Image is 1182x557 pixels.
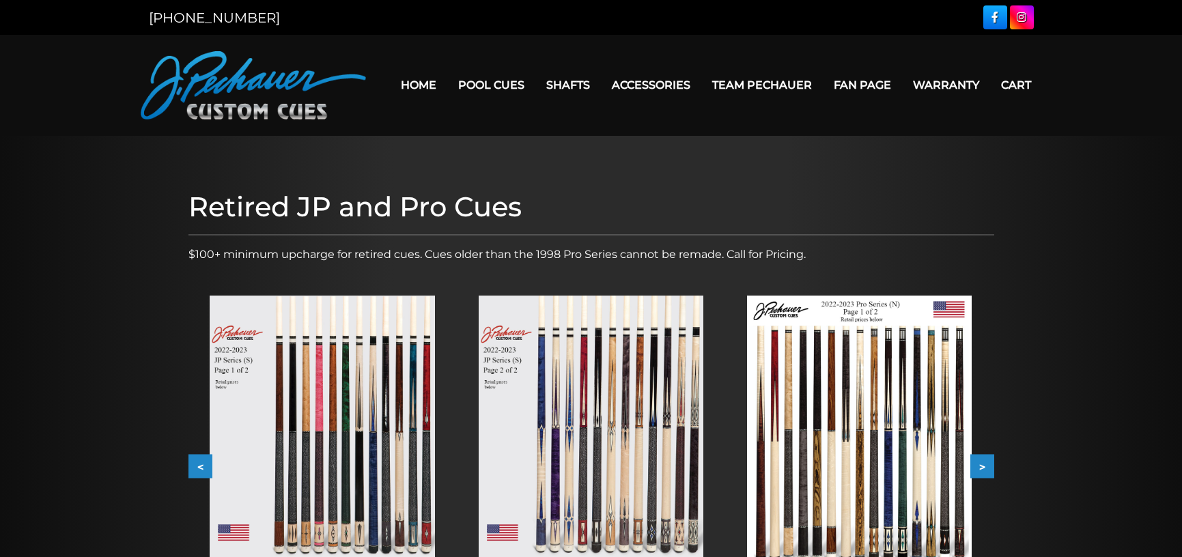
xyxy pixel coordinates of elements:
button: > [970,455,994,479]
button: < [188,455,212,479]
a: Fan Page [823,68,902,102]
img: Pechauer Custom Cues [141,51,366,119]
a: Home [390,68,447,102]
p: $100+ minimum upcharge for retired cues. Cues older than the 1998 Pro Series cannot be remade. Ca... [188,246,994,263]
a: Accessories [601,68,701,102]
a: [PHONE_NUMBER] [149,10,280,26]
a: Shafts [535,68,601,102]
a: Cart [990,68,1042,102]
a: Warranty [902,68,990,102]
a: Pool Cues [447,68,535,102]
div: Carousel Navigation [188,455,994,479]
a: Team Pechauer [701,68,823,102]
h1: Retired JP and Pro Cues [188,190,994,223]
